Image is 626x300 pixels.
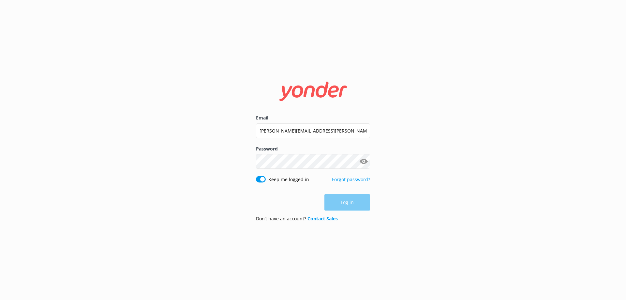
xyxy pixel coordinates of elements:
a: Forgot password? [332,176,370,182]
p: Don’t have an account? [256,215,338,222]
input: user@emailaddress.com [256,123,370,138]
a: Contact Sales [307,215,338,222]
button: Show password [357,155,370,168]
label: Email [256,114,370,121]
label: Password [256,145,370,152]
label: Keep me logged in [268,176,309,183]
